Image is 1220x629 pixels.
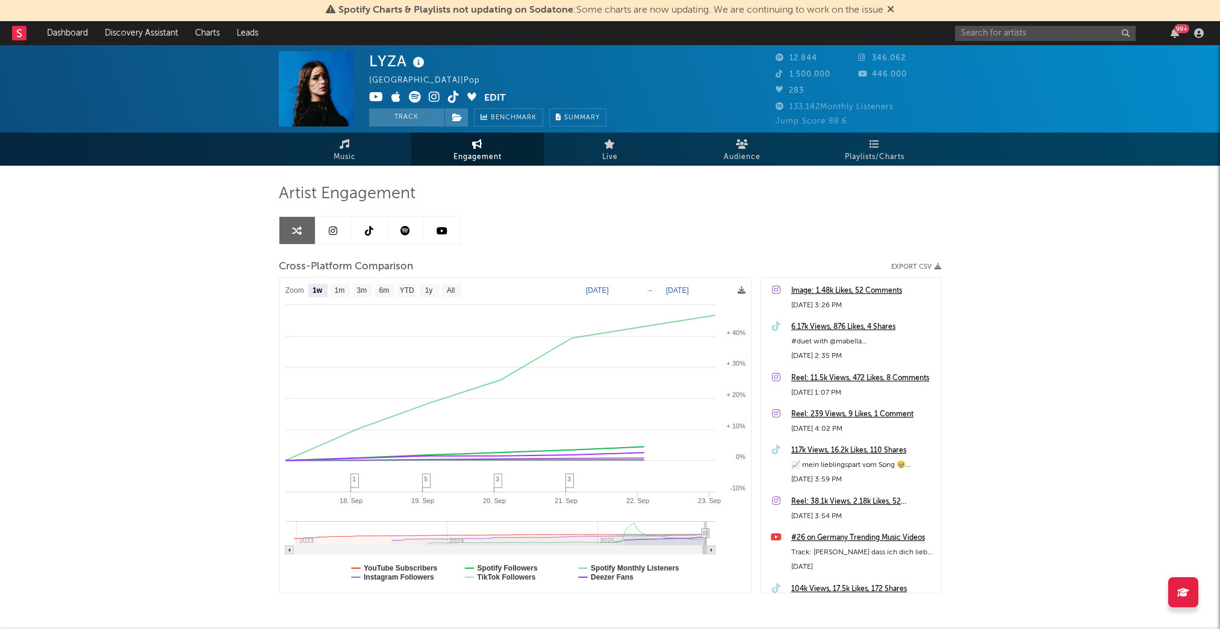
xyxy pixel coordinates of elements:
text: + 10% [727,422,746,430]
button: Track [369,108,444,127]
text: -10% [730,484,745,492]
text: 3m [357,287,367,295]
a: Discovery Assistant [96,21,187,45]
span: Artist Engagement [279,187,415,201]
span: 446.000 [859,70,907,78]
span: 5 [424,475,428,483]
a: Reel: 239 Views, 9 Likes, 1 Comment [791,407,935,422]
text: TikTok Followers [478,573,536,581]
a: 6.17k Views, 876 Likes, 4 Shares [791,320,935,334]
text: → [646,286,653,295]
text: 22. Sep [626,497,649,504]
span: Cross-Platform Comparison [279,260,413,274]
span: 3 [567,475,571,483]
a: Playlists/Charts [809,133,941,166]
a: Charts [187,21,228,45]
span: 133.142 Monthly Listeners [776,103,894,111]
text: + 30% [727,360,746,367]
div: 📈 mein lieblingspart vom Song 🥹 #hassdassichdichliebe [791,458,935,472]
a: Reel: 11.5k Views, 472 Likes, 8 Comments [791,371,935,386]
div: LYZA [369,51,428,71]
text: 18. Sep [340,497,363,504]
text: 0% [736,453,745,460]
div: [DATE] 3:26 PM [791,298,935,313]
text: YouTube Subscribers [364,564,438,572]
a: 104k Views, 17.5k Likes, 172 Shares [791,582,935,596]
div: [DATE] 3:59 PM [791,472,935,487]
div: [DATE] 3:54 PM [791,509,935,524]
span: 1 [352,475,356,483]
a: 117k Views, 16.2k Likes, 110 Shares [791,443,935,458]
input: Search for artists [955,26,1136,41]
text: 1y [425,287,433,295]
span: 12.844 [776,54,817,62]
text: Deezer Fans [591,573,633,581]
text: [DATE] [586,286,609,295]
text: 19. Sep [411,497,434,504]
a: Benchmark [474,108,543,127]
text: All [447,287,455,295]
text: Zoom [285,287,304,295]
text: YTD [400,287,414,295]
span: 1.500.000 [776,70,830,78]
a: Music [279,133,411,166]
text: Instagram Followers [364,573,434,581]
div: [DATE] 2:35 PM [791,349,935,363]
text: Spotify Monthly Listeners [591,564,679,572]
div: [GEOGRAPHIC_DATA] | Pop [369,74,494,88]
button: Edit [484,91,506,106]
button: Summary [549,108,606,127]
text: 1w [313,287,323,295]
div: 99 + [1174,24,1189,33]
a: Image: 1.48k Likes, 52 Comments [791,284,935,298]
span: Live [602,150,618,164]
a: #26 on Germany Trending Music Videos [791,531,935,545]
text: [DATE] [666,286,689,295]
text: 6m [379,287,390,295]
span: Summary [564,114,600,121]
span: 283 [776,87,804,95]
a: Live [544,133,676,166]
span: Music [334,150,356,164]
a: Reel: 38.1k Views, 2.18k Likes, 52 Comments [791,495,935,509]
span: 346.062 [859,54,906,62]
div: Track: [PERSON_NAME] dass ich dich liebe - LYZA (Official Music Video) [791,545,935,560]
a: Audience [676,133,809,166]
span: Engagement [453,150,502,164]
span: Jump Score: 88.6 [776,117,847,125]
span: 3 [496,475,499,483]
a: Engagement [411,133,544,166]
span: Dismiss [887,5,894,15]
button: Export CSV [891,263,941,271]
text: 23. Sep [698,497,721,504]
text: 21. Sep [555,497,577,504]
a: Leads [228,21,267,45]
a: Dashboard [39,21,96,45]
div: #duet with @mabella #hassdassichdichliebe Markiert mich unter eurem Cover 🩵 [791,334,935,349]
span: Benchmark [491,111,537,125]
div: [DATE] 4:02 PM [791,422,935,436]
text: + 40% [727,329,746,336]
div: [DATE] [791,560,935,574]
span: Playlists/Charts [845,150,905,164]
text: Spotify Followers [478,564,538,572]
text: 1m [335,287,345,295]
div: [DATE] 1:07 PM [791,386,935,400]
button: 99+ [1171,28,1179,38]
text: + 20% [727,391,746,398]
span: Audience [724,150,761,164]
text: 20. Sep [483,497,506,504]
span: : Some charts are now updating. We are continuing to work on the issue [338,5,883,15]
span: Spotify Charts & Playlists not updating on Sodatone [338,5,573,15]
